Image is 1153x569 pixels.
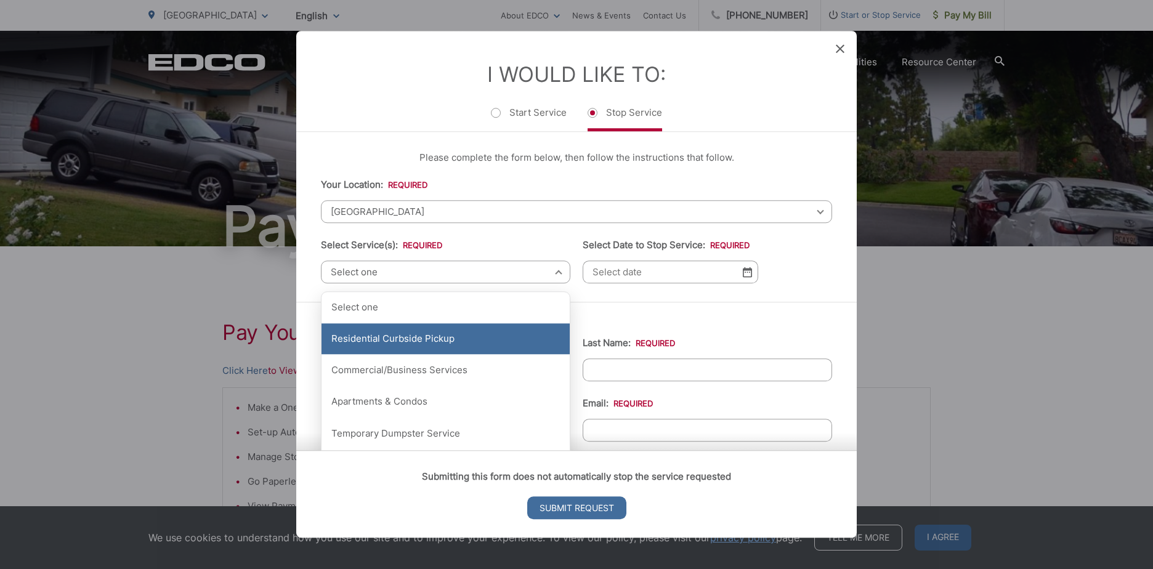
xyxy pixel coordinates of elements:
[322,418,570,449] div: Temporary Dumpster Service
[583,337,675,349] label: Last Name:
[321,200,832,223] span: [GEOGRAPHIC_DATA]
[321,260,570,283] span: Select one
[527,497,626,520] input: Submit Request
[743,267,752,277] img: Select date
[322,292,570,323] div: Select one
[588,107,662,131] label: Stop Service
[322,387,570,418] div: Apartments & Condos
[322,323,570,354] div: Residential Curbside Pickup
[491,107,567,131] label: Start Service
[322,355,570,386] div: Commercial/Business Services
[321,150,832,165] p: Please complete the form below, then follow the instructions that follow.
[321,179,427,190] label: Your Location:
[487,62,666,87] label: I Would Like To:
[583,240,750,251] label: Select Date to Stop Service:
[583,260,758,283] input: Select date
[322,450,570,480] div: Construction & Demolition
[422,471,731,483] strong: Submitting this form does not automatically stop the service requested
[583,398,653,409] label: Email:
[321,240,442,251] label: Select Service(s):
